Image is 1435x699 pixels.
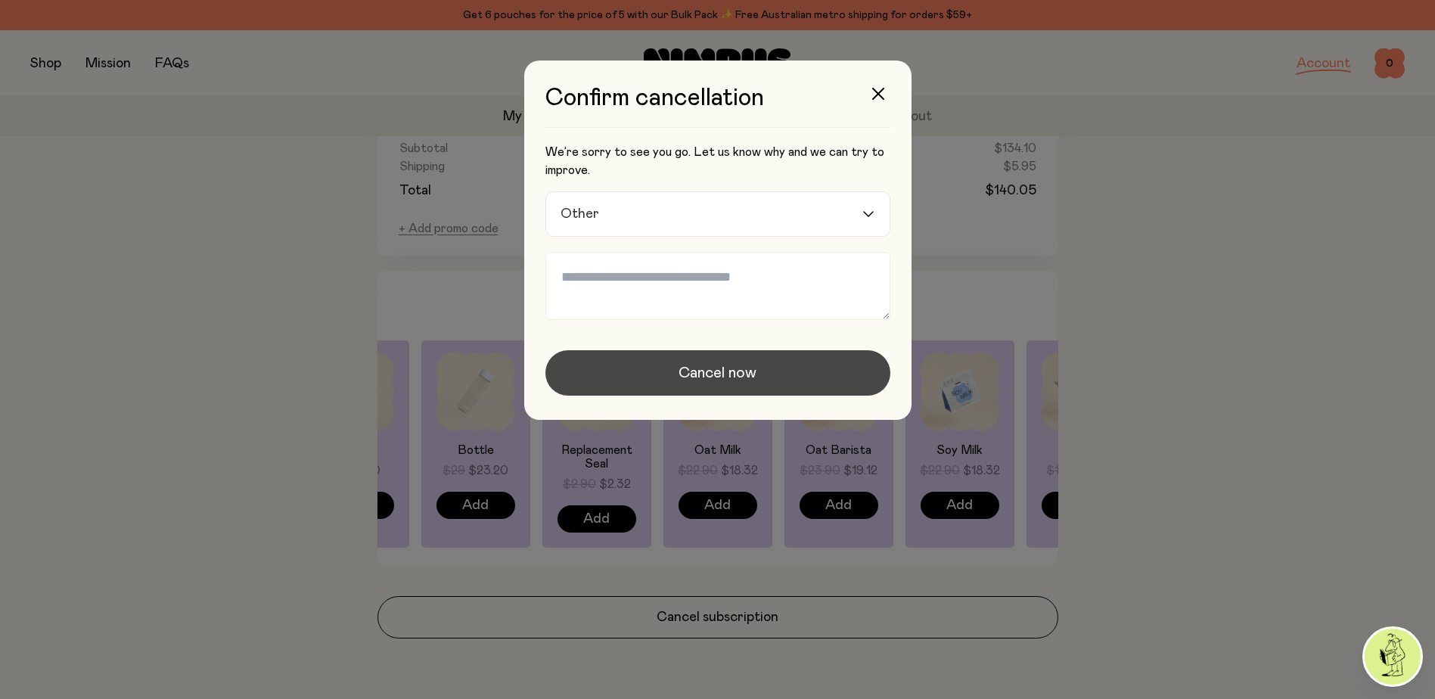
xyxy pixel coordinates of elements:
h3: Confirm cancellation [545,85,890,128]
input: Search for option [605,192,861,236]
span: Cancel now [679,362,756,384]
div: Search for option [545,191,890,237]
img: agent [1365,629,1421,685]
p: We’re sorry to see you go. Let us know why and we can try to improve. [545,143,890,179]
button: Cancel now [545,350,890,396]
span: Other [557,192,604,236]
